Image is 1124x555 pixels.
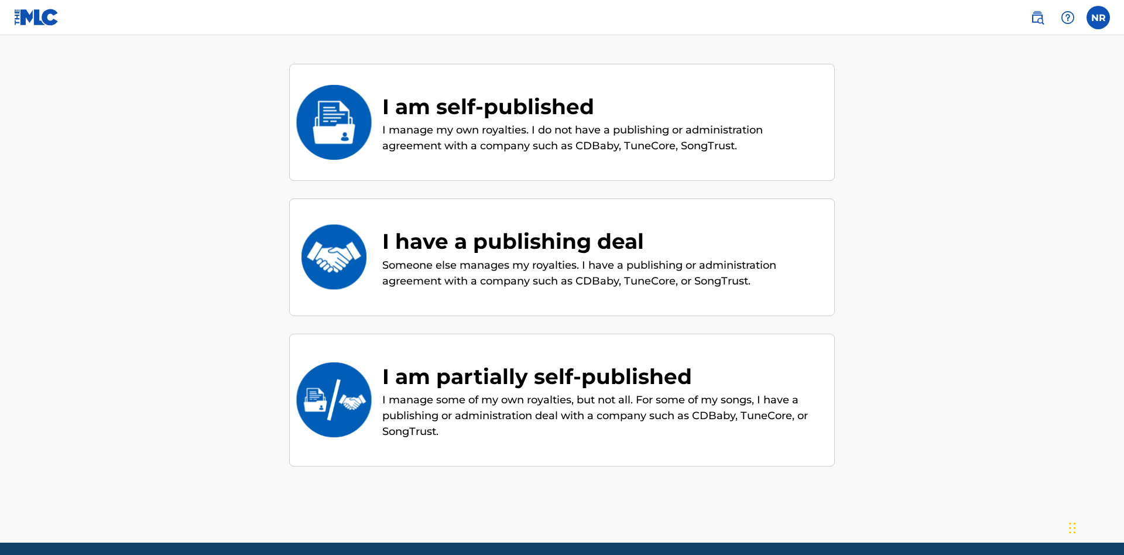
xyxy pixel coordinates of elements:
div: User Menu [1087,6,1110,29]
div: Drag [1069,511,1076,546]
img: I have a publishing deal [296,220,372,294]
div: I have a publishing dealI have a publishing dealSomeone else manages my royalties. I have a publi... [289,198,835,316]
p: I manage my own royalties. I do not have a publishing or administration agreement with a company ... [382,122,823,154]
div: I have a publishing deal [382,225,823,257]
div: I am self-publishedI am self-publishedI manage my own royalties. I do not have a publishing or ad... [289,64,835,181]
iframe: Chat Widget [1065,499,1124,555]
img: I am partially self-published [296,362,372,437]
div: I am partially self-publishedI am partially self-publishedI manage some of my own royalties, but ... [289,334,835,467]
div: I am partially self-published [382,361,823,392]
img: search [1030,11,1044,25]
p: I manage some of my own royalties, but not all. For some of my songs, I have a publishing or admi... [382,392,823,440]
div: Help [1056,6,1080,29]
img: I am self-published [296,85,372,160]
img: MLC Logo [14,9,59,26]
a: Public Search [1026,6,1049,29]
p: Someone else manages my royalties. I have a publishing or administration agreement with a company... [382,258,823,289]
img: help [1061,11,1075,25]
div: I am self-published [382,91,823,122]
